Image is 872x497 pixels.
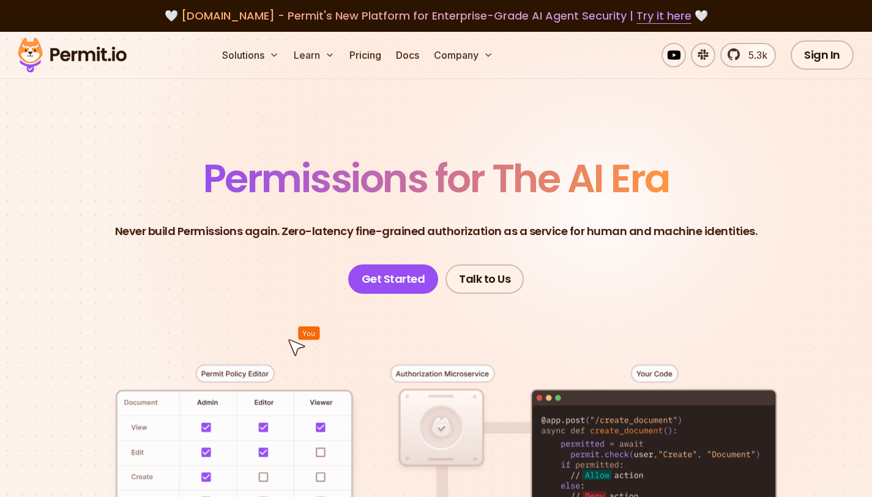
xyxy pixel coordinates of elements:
[203,151,669,206] span: Permissions for The AI Era
[429,43,498,67] button: Company
[445,264,524,294] a: Talk to Us
[791,40,854,70] a: Sign In
[115,223,758,240] p: Never build Permissions again. Zero-latency fine-grained authorization as a service for human and...
[289,43,340,67] button: Learn
[391,43,424,67] a: Docs
[217,43,284,67] button: Solutions
[12,34,132,76] img: Permit logo
[720,43,776,67] a: 5.3k
[29,7,843,24] div: 🤍 🤍
[741,48,767,62] span: 5.3k
[348,264,439,294] a: Get Started
[345,43,386,67] a: Pricing
[636,8,691,24] a: Try it here
[181,8,691,23] span: [DOMAIN_NAME] - Permit's New Platform for Enterprise-Grade AI Agent Security |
